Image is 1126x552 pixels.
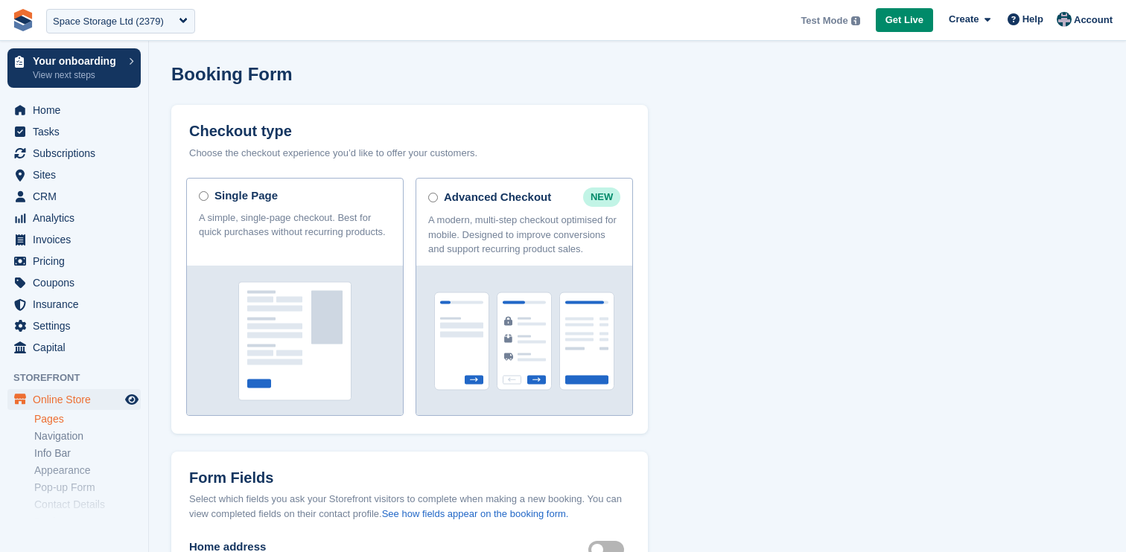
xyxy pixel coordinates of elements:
[444,189,551,206] span: Advanced Checkout
[33,315,122,336] span: Settings
[189,469,630,487] h2: Form Fields
[34,481,141,495] a: Pop-up Form
[33,121,122,142] span: Tasks
[34,429,141,443] a: Navigation
[382,508,569,519] a: See how fields appear on the booking form.
[7,229,141,250] a: menu
[7,389,141,410] a: menu
[7,208,141,228] a: menu
[34,463,141,478] a: Appearance
[949,12,979,27] span: Create
[33,272,122,293] span: Coupons
[171,64,293,84] h1: Booking Form
[1074,13,1113,28] span: Account
[33,389,122,410] span: Online Store
[1057,12,1072,27] img: Aled Bidder
[7,164,141,185] a: menu
[588,549,630,551] label: Home address visible
[34,515,141,529] a: Reviews
[189,146,630,161] div: Choose the checkout experience you’d like to offer your customers.
[885,13,923,28] span: Get Live
[7,48,141,88] a: Your onboarding View next steps
[7,251,141,272] a: menu
[123,391,141,408] a: Preview store
[238,279,352,403] img: Single Page
[434,279,614,403] img: Advanced Checkout
[189,492,630,521] div: Select which fields you ask your Storefront visitors to complete when making a new booking. You c...
[34,498,141,512] a: Contact Details
[189,123,630,140] h2: Checkout type
[428,193,438,202] input: Advanced Checkout New A modern, multi-step checkout optimised for mobile. Designed to improve con...
[199,211,391,257] div: A simple, single-page checkout. Best for quick purchases without recurring products.
[33,143,122,164] span: Subscriptions
[7,294,141,315] a: menu
[801,13,847,28] span: Test Mode
[7,186,141,207] a: menu
[876,8,933,33] a: Get Live
[7,315,141,336] a: menu
[53,14,164,29] div: Space Storage Ltd (2379)
[33,251,122,272] span: Pricing
[583,187,620,207] span: New
[214,187,278,205] span: Single Page
[7,337,141,358] a: menu
[34,412,141,426] a: Pages
[199,191,209,201] input: Single Page A simple, single-page checkout. Best for quick purchases without recurring products. ...
[428,213,620,257] div: A modern, multi-step checkout optimised for mobile. Designed to improve conversions and support r...
[33,229,122,250] span: Invoices
[7,100,141,121] a: menu
[7,143,141,164] a: menu
[33,100,122,121] span: Home
[33,186,122,207] span: CRM
[7,272,141,293] a: menu
[33,164,122,185] span: Sites
[33,68,121,82] p: View next steps
[851,16,860,25] img: icon-info-grey-7440780725fd019a000dd9b08b2336e03edf1995a4989e88bcd33f0948082b44.svg
[34,446,141,460] a: Info Bar
[13,370,148,385] span: Storefront
[7,121,141,142] a: menu
[12,9,34,31] img: stora-icon-8386f47178a22dfd0bd8f6a31ec36ba5ce8667c1dd55bd0f319d3a0aa187defe.svg
[33,294,122,315] span: Insurance
[33,56,121,66] p: Your onboarding
[1022,12,1043,27] span: Help
[33,208,122,228] span: Analytics
[33,337,122,358] span: Capital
